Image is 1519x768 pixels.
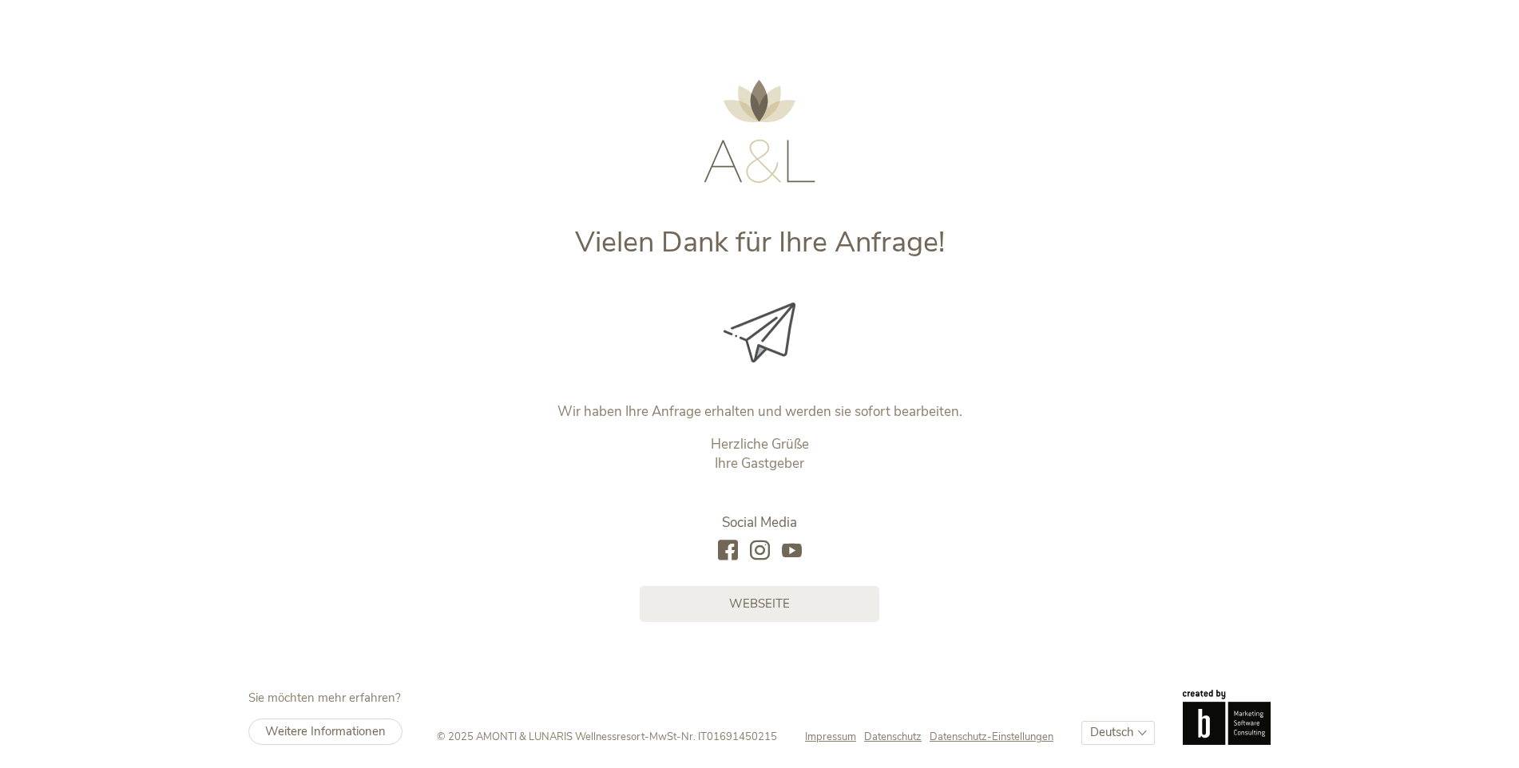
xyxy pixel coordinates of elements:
a: instagram [750,540,770,562]
a: Datenschutz-Einstellungen [930,730,1053,744]
img: AMONTI & LUNARIS Wellnessresort [704,80,815,183]
span: Impressum [805,730,856,744]
span: - [644,730,649,744]
p: Herzliche Grüße Ihre Gastgeber [426,435,1093,473]
img: Vielen Dank für Ihre Anfrage! [724,303,795,362]
span: Weitere Informationen [265,723,386,739]
span: Vielen Dank für Ihre Anfrage! [575,223,945,262]
span: Sie möchten mehr erfahren? [248,690,401,706]
span: Datenschutz [864,730,922,744]
a: youtube [782,540,802,562]
a: Impressum [805,730,864,744]
span: © 2025 AMONTI & LUNARIS Wellnessresort [437,730,644,744]
span: Social Media [722,513,797,532]
a: Webseite [640,586,879,622]
span: Webseite [729,596,790,612]
a: Datenschutz [864,730,930,744]
a: Weitere Informationen [248,719,403,745]
span: MwSt-Nr. IT01691450215 [649,730,777,744]
img: Brandnamic GmbH | Leading Hospitality Solutions [1183,690,1271,744]
p: Wir haben Ihre Anfrage erhalten und werden sie sofort bearbeiten. [426,402,1093,422]
a: facebook [718,540,738,562]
